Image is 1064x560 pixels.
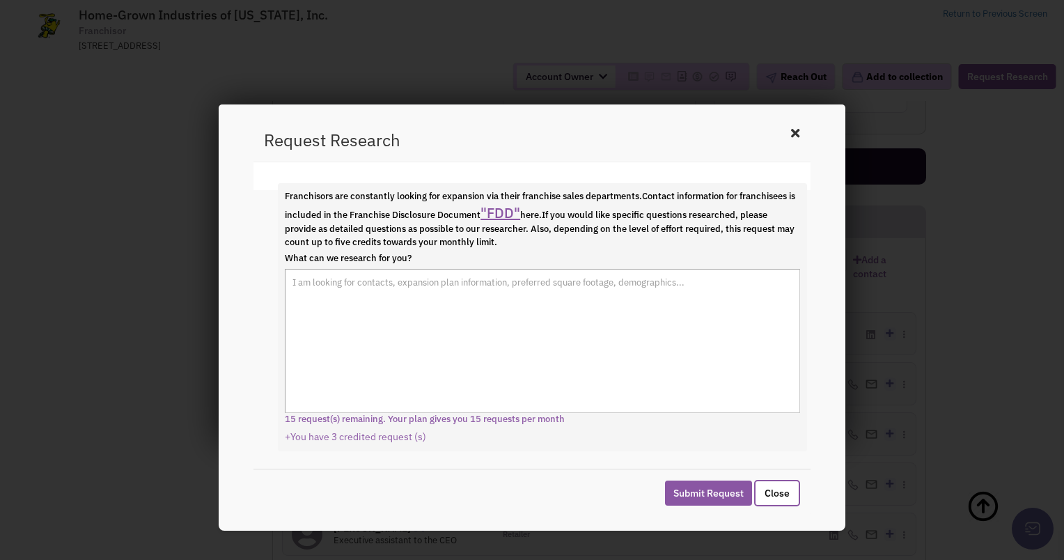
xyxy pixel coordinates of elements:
[754,480,800,506] button: Close
[264,129,400,151] h3: Request Research
[285,190,800,249] label: Franchisors are constantly looking for expansion via their franchise sales departments. If you wo...
[285,190,795,221] span: Contact information for franchisees is included in the Franchise Disclosure Document here.
[480,203,520,222] a: "FDD"
[285,430,426,443] span: You have 3 credited request (s)
[285,252,800,265] label: What can we research for you?
[285,413,800,426] label: 15 request(s) remaining. Your plan gives you 15 requests per month
[285,430,290,443] span: +
[665,481,752,506] button: Submit Request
